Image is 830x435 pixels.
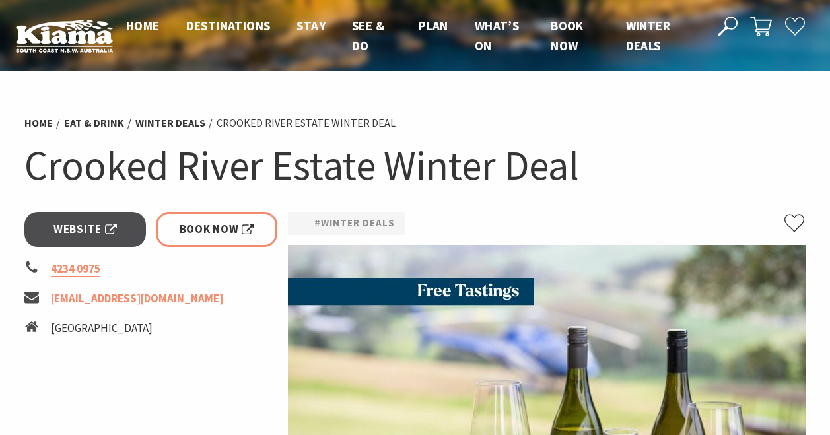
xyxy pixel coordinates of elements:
[24,116,53,130] a: Home
[551,18,584,53] span: Book now
[53,220,117,238] span: Website
[135,116,205,130] a: Winter Deals
[156,212,278,247] a: Book Now
[64,116,124,130] a: Eat & Drink
[217,115,396,132] li: Crooked River Estate Winter Deal
[51,319,153,337] li: [GEOGRAPHIC_DATA]
[24,139,806,192] h1: Crooked River Estate Winter Deal
[113,16,703,56] nav: Main Menu
[126,18,160,34] span: Home
[352,18,384,53] span: See & Do
[16,19,113,53] img: Kiama Logo
[51,291,223,306] a: [EMAIL_ADDRESS][DOMAIN_NAME]
[180,220,254,238] span: Book Now
[314,215,395,232] a: #Winter Deals
[626,18,670,53] span: Winter Deals
[419,18,448,34] span: Plan
[24,212,147,247] a: Website
[186,18,271,34] span: Destinations
[475,18,519,53] span: What’s On
[296,18,326,34] span: Stay
[51,261,100,277] a: 4234 0975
